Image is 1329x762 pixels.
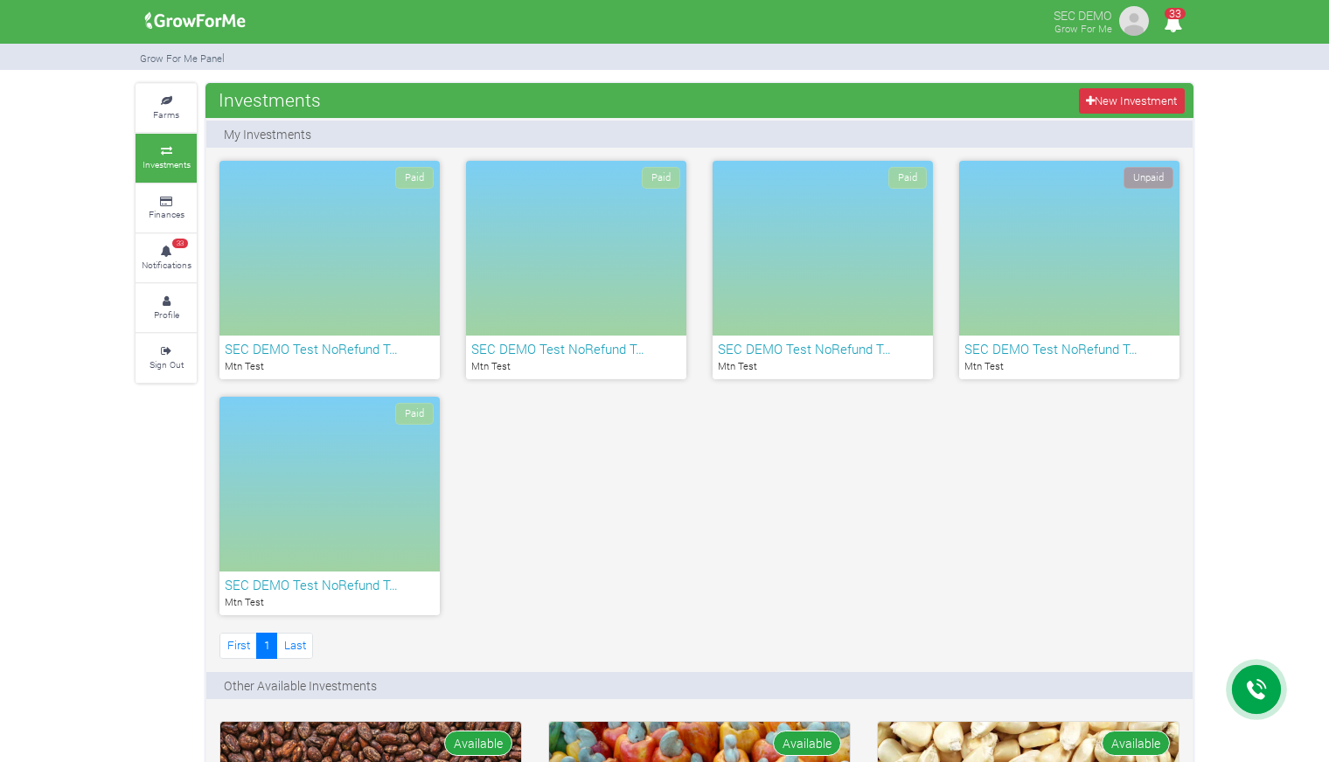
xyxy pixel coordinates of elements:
[224,676,377,695] p: Other Available Investments
[888,167,927,189] span: Paid
[219,161,440,379] a: Paid SEC DEMO Test NoRefund T… Mtn Test
[136,134,197,182] a: Investments
[136,334,197,382] a: Sign Out
[444,731,512,756] span: Available
[1079,88,1185,114] a: New Investment
[219,633,313,658] nav: Page Navigation
[718,341,928,357] h6: SEC DEMO Test NoRefund T…
[964,341,1174,357] h6: SEC DEMO Test NoRefund T…
[219,397,440,615] a: Paid SEC DEMO Test NoRefund T… Mtn Test
[224,125,311,143] p: My Investments
[149,208,184,220] small: Finances
[276,633,313,658] a: Last
[1054,22,1112,35] small: Grow For Me
[466,161,686,379] a: Paid SEC DEMO Test NoRefund T… Mtn Test
[225,577,435,592] h6: SEC DEMO Test NoRefund T…
[1156,17,1190,33] a: 33
[964,359,1174,374] p: Mtn Test
[225,595,435,610] p: Mtn Test
[153,108,179,121] small: Farms
[395,403,434,425] span: Paid
[1102,731,1170,756] span: Available
[1124,167,1173,189] span: Unpaid
[136,234,197,282] a: 33 Notifications
[471,359,681,374] p: Mtn Test
[959,161,1179,379] a: Unpaid SEC DEMO Test NoRefund T… Mtn Test
[395,167,434,189] span: Paid
[1156,3,1190,43] i: Notifications
[225,359,435,374] p: Mtn Test
[1165,8,1186,19] span: 33
[150,358,184,371] small: Sign Out
[139,3,252,38] img: growforme image
[1054,3,1112,24] p: SEC DEMO
[143,158,191,170] small: Investments
[225,341,435,357] h6: SEC DEMO Test NoRefund T…
[219,633,257,658] a: First
[256,633,277,658] a: 1
[136,184,197,232] a: Finances
[154,308,179,321] small: Profile
[172,239,188,249] span: 33
[718,359,928,374] p: Mtn Test
[773,731,841,756] span: Available
[140,52,225,65] small: Grow For Me Panel
[142,259,191,271] small: Notifications
[1117,3,1152,38] img: growforme image
[642,167,680,189] span: Paid
[136,84,197,132] a: Farms
[471,341,681,357] h6: SEC DEMO Test NoRefund T…
[214,82,325,117] span: Investments
[713,161,933,379] a: Paid SEC DEMO Test NoRefund T… Mtn Test
[136,284,197,332] a: Profile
